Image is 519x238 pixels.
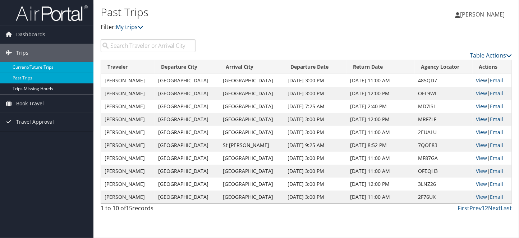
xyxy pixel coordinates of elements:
a: View [476,142,487,148]
td: OFEQH3 [415,165,473,178]
th: Actions [473,60,511,74]
a: Last [501,204,512,212]
span: Trips [16,44,28,62]
h1: Past Trips [101,5,375,20]
th: Departure Date: activate to sort column ascending [284,60,347,74]
td: [DATE] 3:00 PM [284,126,347,139]
a: View [476,103,487,110]
span: [PERSON_NAME] [460,10,505,18]
th: Departure City: activate to sort column ascending [155,60,219,74]
td: [GEOGRAPHIC_DATA] [219,152,284,165]
span: Book Travel [16,95,44,113]
td: 2F76UX [415,191,473,203]
a: Email [490,168,504,174]
td: | [473,74,511,87]
td: [DATE] 12:00 PM [346,87,414,100]
a: First [458,204,469,212]
a: View [476,193,487,200]
td: [PERSON_NAME] [101,100,155,113]
td: [DATE] 3:00 PM [284,165,347,178]
td: [GEOGRAPHIC_DATA] [155,178,219,191]
td: [DATE] 3:00 PM [284,87,347,100]
td: [DATE] 3:00 PM [284,152,347,165]
p: Filter: [101,23,375,32]
td: [PERSON_NAME] [101,74,155,87]
a: Email [490,116,504,123]
a: Email [490,193,504,200]
input: Search Traveler or Arrival City [101,39,196,52]
td: [DATE] 2:40 PM [346,100,414,113]
a: View [476,116,487,123]
a: Email [490,90,504,97]
td: [DATE] 9:25 AM [284,139,347,152]
a: 2 [485,204,488,212]
td: [DATE] 3:00 PM [284,178,347,191]
a: Prev [469,204,482,212]
td: St [PERSON_NAME] [219,139,284,152]
td: [GEOGRAPHIC_DATA] [219,126,284,139]
td: 3LNZ26 [415,178,473,191]
td: [GEOGRAPHIC_DATA] [155,191,219,203]
td: [GEOGRAPHIC_DATA] [155,74,219,87]
td: [DATE] 11:00 AM [346,165,414,178]
td: [DATE] 8:52 PM [346,139,414,152]
td: [GEOGRAPHIC_DATA] [155,165,219,178]
a: Email [490,180,504,187]
a: Table Actions [470,51,512,59]
td: 7QOE83 [415,139,473,152]
td: | [473,178,511,191]
td: [PERSON_NAME] [101,87,155,100]
td: [GEOGRAPHIC_DATA] [155,152,219,165]
td: [GEOGRAPHIC_DATA] [219,165,284,178]
a: View [476,180,487,187]
td: MD7ISI [415,100,473,113]
td: | [473,152,511,165]
a: View [476,168,487,174]
td: [DATE] 12:00 PM [346,178,414,191]
td: [DATE] 12:00 PM [346,113,414,126]
span: Dashboards [16,26,45,44]
span: Travel Approval [16,113,54,131]
td: [DATE] 3:00 PM [284,191,347,203]
td: [DATE] 11:00 AM [346,126,414,139]
td: | [473,100,511,113]
td: [PERSON_NAME] [101,126,155,139]
a: My trips [116,23,143,31]
td: 485QD7 [415,74,473,87]
td: [GEOGRAPHIC_DATA] [155,113,219,126]
a: Next [488,204,501,212]
a: View [476,155,487,161]
td: [PERSON_NAME] [101,165,155,178]
td: [DATE] 11:00 AM [346,74,414,87]
td: | [473,139,511,152]
a: View [476,77,487,84]
td: MF87GA [415,152,473,165]
th: Traveler: activate to sort column ascending [101,60,155,74]
td: [GEOGRAPHIC_DATA] [219,87,284,100]
td: [DATE] 11:00 AM [346,152,414,165]
td: | [473,191,511,203]
a: Email [490,155,504,161]
td: | [473,113,511,126]
td: [GEOGRAPHIC_DATA] [219,178,284,191]
span: 15 [126,204,132,212]
td: [PERSON_NAME] [101,152,155,165]
td: [GEOGRAPHIC_DATA] [219,100,284,113]
td: [GEOGRAPHIC_DATA] [219,191,284,203]
a: Email [490,129,504,136]
div: 1 to 10 of records [101,204,196,216]
img: airportal-logo.png [16,5,88,22]
a: 1 [482,204,485,212]
td: | [473,126,511,139]
td: [PERSON_NAME] [101,178,155,191]
a: View [476,90,487,97]
td: OEL9WL [415,87,473,100]
td: [DATE] 3:00 PM [284,113,347,126]
td: | [473,165,511,178]
a: Email [490,77,504,84]
td: | [473,87,511,100]
td: [PERSON_NAME] [101,139,155,152]
a: Email [490,103,504,110]
td: [GEOGRAPHIC_DATA] [155,100,219,113]
a: View [476,129,487,136]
